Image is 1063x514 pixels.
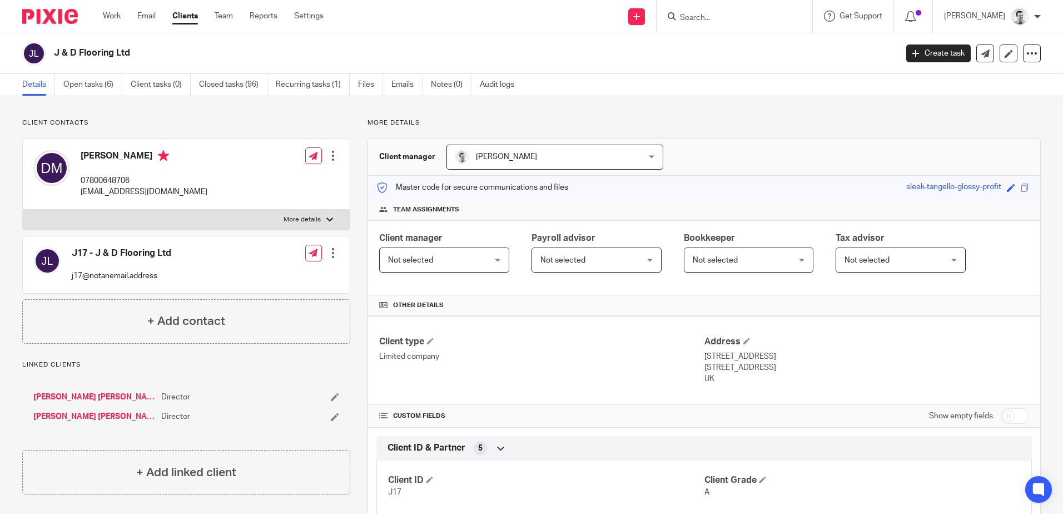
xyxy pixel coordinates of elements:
span: Not selected [845,256,890,264]
span: Not selected [388,256,433,264]
span: Team assignments [393,205,459,214]
p: More details [284,215,321,224]
a: Closed tasks (96) [199,74,267,96]
img: svg%3E [34,248,61,274]
h4: Client Grade [704,475,1020,486]
h3: Client manager [379,151,435,162]
p: UK [704,373,1029,384]
span: Bookkeeper [684,234,735,243]
h4: + Add linked client [136,464,236,481]
a: Recurring tasks (1) [276,74,350,96]
p: Linked clients [22,360,350,369]
h4: CUSTOM FIELDS [379,412,704,421]
a: Create task [906,45,971,62]
p: Limited company [379,351,704,362]
h4: + Add contact [147,313,225,330]
h4: Address [704,336,1029,348]
span: [PERSON_NAME] [476,153,537,161]
a: [PERSON_NAME] [PERSON_NAME] [33,392,156,403]
h4: J17 - J & D Flooring Ltd [72,248,171,259]
img: Andy_2025.jpg [1011,8,1029,26]
a: Audit logs [480,74,523,96]
p: 07800648706 [81,175,207,186]
a: [PERSON_NAME] [PERSON_NAME] [33,411,156,422]
span: Director [161,392,190,403]
p: [EMAIL_ADDRESS][DOMAIN_NAME] [81,186,207,197]
h4: Client type [379,336,704,348]
span: J17 [388,488,401,496]
i: Primary [158,150,169,161]
a: Team [215,11,233,22]
span: Client manager [379,234,443,243]
a: Client tasks (0) [131,74,191,96]
a: Email [137,11,156,22]
a: Reports [250,11,277,22]
span: Payroll advisor [531,234,595,243]
p: [STREET_ADDRESS] [704,362,1029,373]
img: Andy_2025.jpg [455,150,469,164]
p: More details [367,118,1041,127]
span: Get Support [840,12,882,20]
p: Master code for secure communications and files [376,182,568,193]
h4: Client ID [388,475,704,486]
a: Settings [294,11,324,22]
p: j17@notanemail.address [72,270,171,281]
div: sleek-tangello-glossy-profit [906,181,1001,194]
span: 5 [478,443,483,454]
img: svg%3E [34,150,69,186]
p: Client contacts [22,118,350,127]
h4: [PERSON_NAME] [81,150,207,164]
label: Show empty fields [929,411,993,422]
h2: J & D Flooring Ltd [54,47,722,59]
span: Director [161,411,190,422]
a: Notes (0) [431,74,471,96]
span: Not selected [540,256,585,264]
a: Files [358,74,383,96]
span: Not selected [693,256,738,264]
img: Pixie [22,9,78,24]
a: Emails [391,74,423,96]
a: Clients [172,11,198,22]
span: Tax advisor [836,234,885,243]
span: Client ID & Partner [388,442,465,454]
a: Details [22,74,55,96]
p: [STREET_ADDRESS] [704,351,1029,362]
input: Search [679,13,779,23]
span: Other details [393,301,444,310]
a: Open tasks (6) [63,74,122,96]
span: A [704,488,709,496]
a: Work [103,11,121,22]
img: svg%3E [22,42,46,65]
p: [PERSON_NAME] [944,11,1005,22]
